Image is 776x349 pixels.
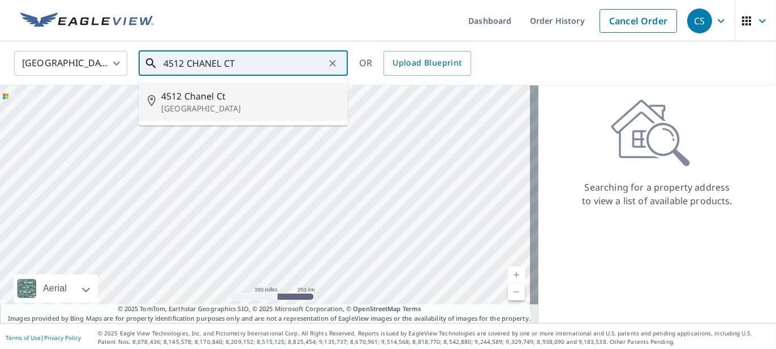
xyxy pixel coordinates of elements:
[508,266,525,283] a: Current Level 5, Zoom In
[600,9,677,33] a: Cancel Order
[118,304,421,314] span: © 2025 TomTom, Earthstar Geographics SIO, © 2025 Microsoft Corporation, ©
[383,51,471,76] a: Upload Blueprint
[14,48,127,79] div: [GEOGRAPHIC_DATA]
[161,89,339,103] span: 4512 Chanel Ct
[6,334,41,342] a: Terms of Use
[6,334,81,341] p: |
[393,56,462,70] span: Upload Blueprint
[581,180,733,208] p: Searching for a property address to view a list of available products.
[687,8,712,33] div: CS
[359,51,471,76] div: OR
[161,103,339,114] p: [GEOGRAPHIC_DATA]
[14,274,98,303] div: Aerial
[353,304,400,313] a: OpenStreetMap
[98,329,770,346] p: © 2025 Eagle View Technologies, Inc. and Pictometry International Corp. All Rights Reserved. Repo...
[163,48,325,79] input: Search by address or latitude-longitude
[20,12,154,29] img: EV Logo
[44,334,81,342] a: Privacy Policy
[403,304,421,313] a: Terms
[325,55,340,71] button: Clear
[40,274,70,303] div: Aerial
[508,283,525,300] a: Current Level 5, Zoom Out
